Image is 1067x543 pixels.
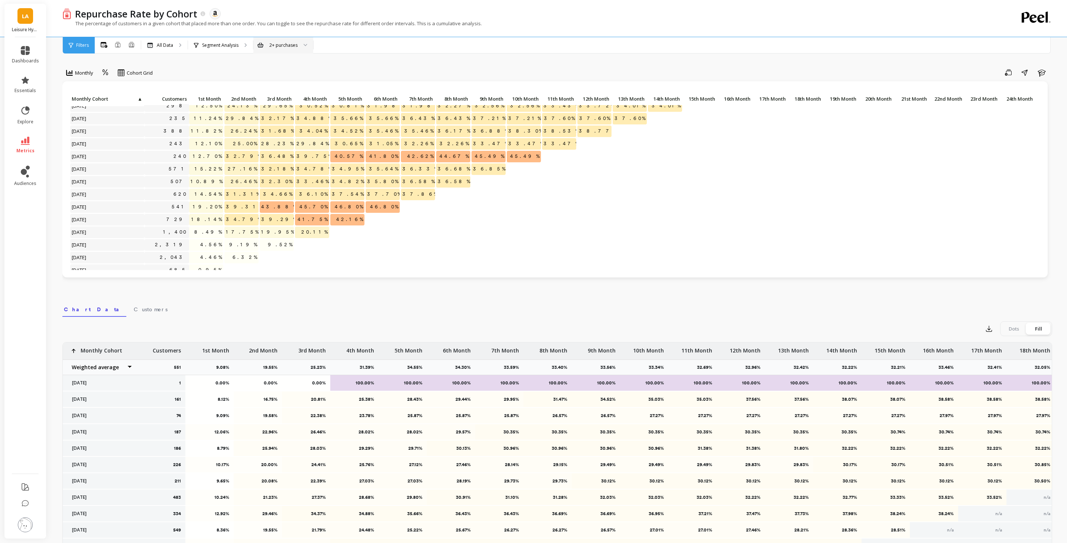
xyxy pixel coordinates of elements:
span: 36.10% [298,189,329,200]
div: Toggle SortBy [789,94,824,105]
div: Dots [1002,323,1026,335]
p: 10th Month [633,342,664,354]
p: 34.55% [407,364,427,370]
div: Toggle SortBy [144,94,179,105]
nav: Tabs [62,300,1052,317]
p: 100.00% [335,380,374,386]
span: 3rd Month [261,96,292,102]
p: 12th Month [730,342,760,354]
p: 2nd Month [224,94,259,104]
div: Toggle SortBy [365,94,400,105]
p: 32.96% [745,364,765,370]
span: 6.32% [231,252,259,263]
span: 36.17% [436,126,472,137]
div: 2+ purchases [269,42,298,49]
span: 26.24% [229,126,259,137]
span: 17.75% [224,227,260,238]
p: 13th Month [778,342,809,354]
a: 240 [172,151,189,162]
span: 37.54% [330,189,365,200]
span: 30.65% [333,138,364,149]
p: 20th Month [860,94,894,104]
div: Fill [1026,323,1051,335]
p: 34.52% [577,396,616,402]
span: 29.84% [224,113,260,124]
span: 8.49% [193,227,223,238]
span: 37.60% [578,113,612,124]
p: 100.00% [480,380,519,386]
span: ▲ [137,96,142,102]
p: 32.22% [842,364,862,370]
p: [DATE] [68,413,133,419]
span: Filters [76,42,89,48]
span: 35.66% [332,113,364,124]
div: Toggle SortBy [295,94,330,105]
img: api.amazon.svg [212,10,218,17]
p: 6th Month [366,94,400,104]
p: 8.12% [190,396,229,402]
p: 6th Month [443,342,471,354]
span: 13th Month [614,96,645,102]
p: 0.00% [190,380,229,386]
span: 33.46% [295,176,330,187]
div: Toggle SortBy [577,94,612,105]
p: 16.75% [239,396,278,402]
p: 7th Month [401,94,435,104]
span: [DATE] [70,126,88,137]
span: [DATE] [70,113,88,124]
span: 39.29% [260,214,298,225]
span: [DATE] [70,151,88,162]
p: 37.56% [721,396,760,402]
span: 32.26% [438,138,470,149]
span: 31.31% [224,189,261,200]
span: 36.33% [401,163,439,175]
p: 32.05% [1035,364,1055,370]
p: 9th Month [588,342,616,354]
p: 8th Month [539,342,567,354]
span: 37.21% [507,113,542,124]
span: 33.47% [471,138,510,149]
a: 235 [168,113,189,124]
p: 100.00% [528,380,567,386]
p: 35.03% [625,396,664,402]
span: 32.17% [260,113,295,124]
p: 0.00% [239,380,278,386]
span: 20th Month [861,96,892,102]
span: 9.52% [266,239,294,250]
span: 34.04% [298,126,329,137]
span: 15th Month [685,96,715,102]
p: 31.39% [360,364,379,370]
span: 9th Month [473,96,503,102]
span: 45.70% [298,201,329,212]
a: 541 [170,201,189,212]
p: 19.55% [263,364,282,370]
p: 32.41% [987,364,1006,370]
p: 8th Month [436,94,470,104]
p: The percentage of customers in a given cohort that placed more than one order. You can toggle to ... [62,20,482,27]
span: Chart Data [64,306,125,313]
div: Toggle SortBy [189,94,224,105]
span: 38.77% [577,126,619,137]
span: 25.00% [231,138,259,149]
span: audiences [14,181,36,186]
div: Toggle SortBy [824,94,859,105]
span: 23rd Month [967,96,998,102]
p: 33.59% [504,364,523,370]
p: Monthly Cohort [70,94,145,104]
p: 5th Month [395,342,422,354]
p: 38.58% [963,396,1002,402]
p: 11th Month [542,94,576,104]
span: Customers [146,96,187,102]
span: Monthly [75,69,93,77]
span: [DATE] [70,227,88,238]
p: 9th Month [471,94,506,104]
div: Toggle SortBy [930,94,965,105]
span: 36.68% [436,163,471,175]
span: 19.20% [191,201,223,212]
span: 37.60% [542,113,576,124]
p: 31.47% [528,396,567,402]
p: Repurchase Rate by Cohort [75,7,197,20]
span: 36.58% [436,176,471,187]
p: 3rd Month [260,94,294,104]
p: 18th Month [789,94,823,104]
